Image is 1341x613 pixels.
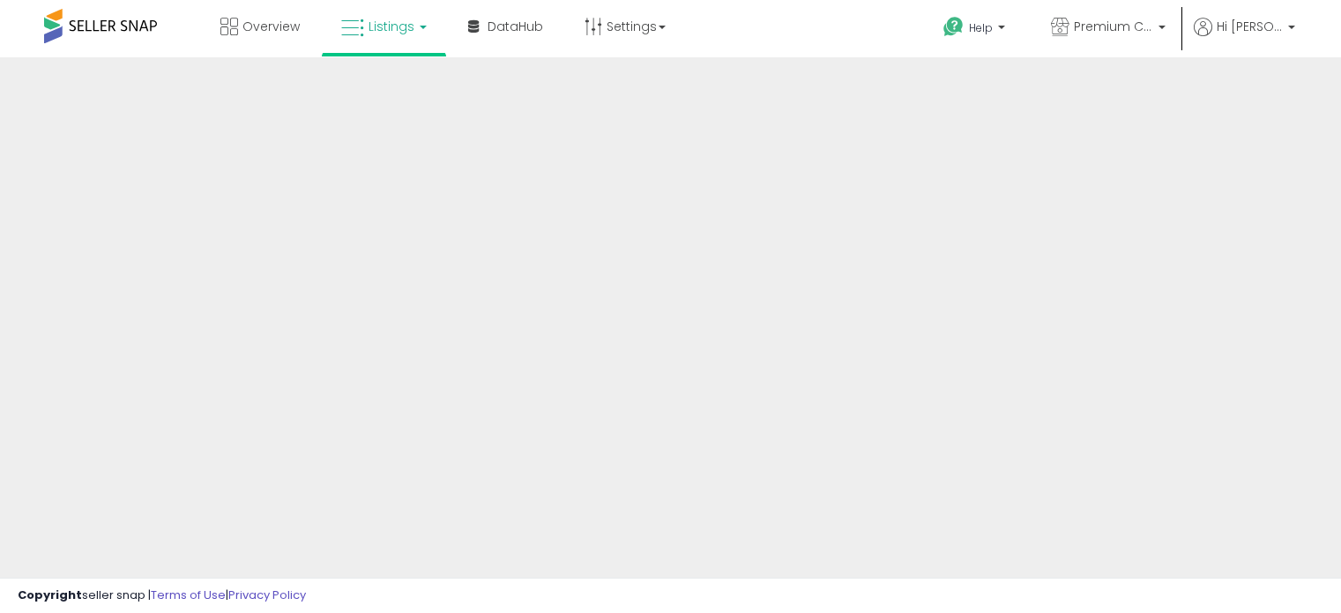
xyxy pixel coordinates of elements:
span: Overview [242,18,300,35]
div: seller snap | | [18,587,306,604]
strong: Copyright [18,587,82,603]
span: Hi [PERSON_NAME] [1217,18,1283,35]
a: Privacy Policy [228,587,306,603]
span: Help [969,20,993,35]
span: DataHub [488,18,543,35]
span: Listings [369,18,414,35]
a: Help [929,3,1023,57]
a: Terms of Use [151,587,226,603]
a: Hi [PERSON_NAME] [1194,18,1295,57]
i: Get Help [942,16,965,38]
span: Premium Convenience [1074,18,1153,35]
